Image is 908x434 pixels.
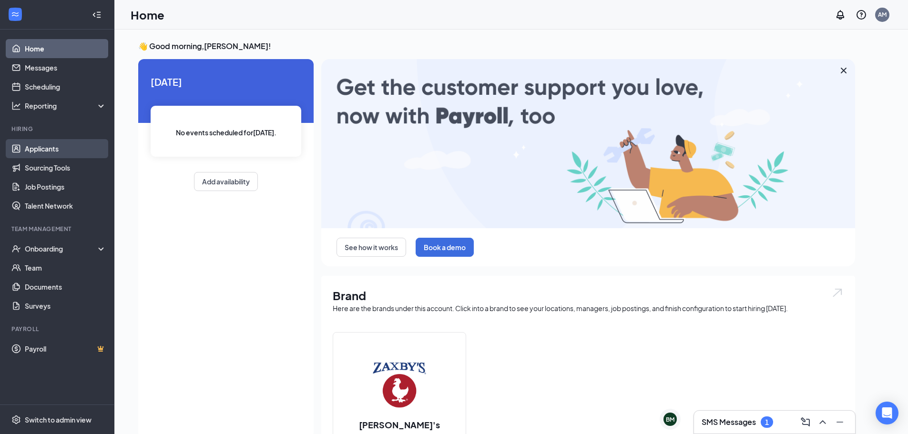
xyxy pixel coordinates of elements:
svg: Collapse [92,10,102,20]
img: Zaxby's [369,354,430,415]
div: AM [878,10,887,19]
div: Switch to admin view [25,415,92,424]
svg: QuestionInfo [856,9,867,20]
h3: SMS Messages [702,417,756,427]
button: ComposeMessage [798,414,813,430]
div: Open Intercom Messenger [876,402,898,424]
h3: 👋 Good morning, [PERSON_NAME] ! [138,41,855,51]
a: Job Postings [25,177,106,196]
div: Payroll [11,325,104,333]
div: Here are the brands under this account. Click into a brand to see your locations, managers, job p... [333,303,844,313]
a: Scheduling [25,77,106,96]
div: Reporting [25,101,107,111]
div: Hiring [11,125,104,133]
a: Documents [25,277,106,296]
svg: ChevronUp [817,416,828,428]
div: Onboarding [25,244,98,253]
svg: UserCheck [11,244,21,253]
a: Team [25,258,106,277]
button: See how it works [337,238,406,257]
button: Book a demo [416,238,474,257]
img: payroll-large.gif [321,59,855,228]
a: Talent Network [25,196,106,215]
button: Minimize [832,414,847,430]
svg: Cross [838,65,849,76]
a: Sourcing Tools [25,158,106,177]
button: ChevronUp [815,414,830,430]
svg: Minimize [834,416,846,428]
img: open.6027fd2a22e1237b5b06.svg [831,287,844,298]
div: Team Management [11,225,104,233]
svg: WorkstreamLogo [10,10,20,19]
a: Home [25,39,106,58]
div: 1 [765,418,769,426]
svg: Analysis [11,101,21,111]
span: No events scheduled for [DATE] . [176,127,276,138]
h1: Brand [333,287,844,303]
svg: Settings [11,415,21,424]
a: PayrollCrown [25,339,106,358]
span: [DATE] [151,74,301,89]
button: Add availability [194,172,258,191]
a: Applicants [25,139,106,158]
svg: ComposeMessage [800,416,811,428]
h1: Home [131,7,164,23]
a: Messages [25,58,106,77]
h2: [PERSON_NAME]'s [349,419,449,431]
a: Surveys [25,296,106,315]
svg: Notifications [835,9,846,20]
div: BM [666,415,674,424]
